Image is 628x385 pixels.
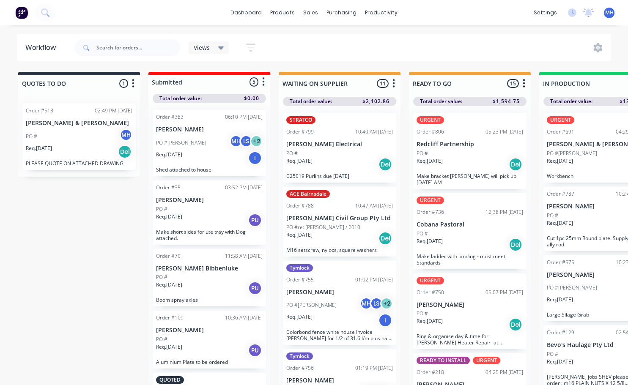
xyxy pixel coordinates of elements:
[417,230,428,238] p: PO #
[361,6,402,19] div: productivity
[159,95,202,102] span: Total order value:
[156,126,263,133] p: [PERSON_NAME]
[156,213,182,221] p: Req. [DATE]
[240,135,252,147] div: LS
[15,6,28,19] img: Factory
[156,336,167,343] p: PO #
[156,252,181,260] div: Order #70
[355,276,393,284] div: 01:02 PM [DATE]
[417,157,443,165] p: Req. [DATE]
[413,193,527,269] div: URGENTOrder #73612:38 PM [DATE]Cobana PastoralPO #Req.[DATE]DelMake ladder with landing - must me...
[529,6,561,19] div: settings
[417,150,428,157] p: PO #
[355,364,393,372] div: 01:19 PM [DATE]
[156,197,263,204] p: [PERSON_NAME]
[547,284,597,292] p: PO #[PERSON_NAME]
[286,231,313,239] p: Req. [DATE]
[230,135,242,147] div: MH
[286,364,314,372] div: Order #756
[417,221,523,228] p: Cobana Pastoral
[417,289,444,296] div: Order #750
[547,128,574,136] div: Order #691
[26,145,52,152] p: Req. [DATE]
[225,113,263,121] div: 06:10 PM [DATE]
[156,151,182,158] p: Req. [DATE]
[156,327,263,334] p: [PERSON_NAME]
[244,95,259,102] span: $0.00
[156,273,167,281] p: PO #
[485,289,523,296] div: 05:07 PM [DATE]
[286,352,313,360] div: Tymlock
[156,376,184,384] div: QUOTED
[485,128,523,136] div: 05:23 PM [DATE]
[417,253,523,266] p: Make ladder with landing - must meet Standards
[286,313,313,321] p: Req. [DATE]
[290,98,332,105] span: Total order value:
[226,6,266,19] a: dashboard
[26,107,53,115] div: Order #513
[360,297,373,310] div: MH
[156,281,182,289] p: Req. [DATE]
[286,289,393,296] p: [PERSON_NAME]
[286,141,393,148] p: [PERSON_NAME] Electrical
[370,297,383,310] div: LS
[550,98,592,105] span: Total order value:
[286,301,337,309] p: PO #[PERSON_NAME]
[26,160,132,167] p: PLEASE QUOTE ON ATTACHED DRAWING
[22,104,136,170] div: Order #51302:49 PM [DATE][PERSON_NAME] & [PERSON_NAME]PO #MHReq.[DATE]DelPLEASE QUOTE ON ATTACHED...
[25,43,60,53] div: Workflow
[355,202,393,210] div: 10:47 AM [DATE]
[156,113,184,121] div: Order #383
[283,187,396,257] div: ACE BairnsdaleOrder #78810:47 AM [DATE][PERSON_NAME] Civil Group Pty LtdPO #re: [PERSON_NAME] / 2...
[355,128,393,136] div: 10:40 AM [DATE]
[509,158,522,171] div: Del
[485,208,523,216] div: 12:38 PM [DATE]
[95,107,132,115] div: 02:49 PM [DATE]
[417,310,428,317] p: PO #
[547,296,573,303] p: Req. [DATE]
[547,358,573,366] p: Req. [DATE]
[286,190,330,198] div: ACE Bairnsdale
[26,133,37,140] p: PO #
[485,369,523,376] div: 04:25 PM [DATE]
[605,9,614,16] span: MH
[547,212,558,219] p: PO #
[417,208,444,216] div: Order #736
[283,113,396,183] div: STRATCOOrder #79910:40 AM [DATE][PERSON_NAME] ElectricalPO #Req.[DATE]DelC25019 Purlins due [DATE]
[417,116,444,124] div: URGENT
[378,232,392,245] div: Del
[156,167,263,173] p: Shed attached to house
[153,311,266,369] div: Order #10910:36 AM [DATE][PERSON_NAME]PO #Req.[DATE]PUAluminium Plate to be ordered
[283,261,396,345] div: TymlockOrder #75501:02 PM [DATE][PERSON_NAME]PO #[PERSON_NAME]MHLS+2Req.[DATE]IColorbond fence wh...
[417,369,444,376] div: Order #218
[156,314,184,322] div: Order #109
[380,297,393,310] div: + 2
[509,318,522,331] div: Del
[286,377,393,384] p: [PERSON_NAME]
[286,215,393,222] p: [PERSON_NAME] Civil Group Pty Ltd
[417,357,470,364] div: READY TO INSTALL
[286,224,360,231] p: PO #re: [PERSON_NAME] / 2010
[248,151,262,165] div: I
[547,219,573,227] p: Req. [DATE]
[96,39,180,56] input: Search for orders...
[286,173,393,179] p: C25019 Purlins due [DATE]
[547,350,558,358] p: PO #
[547,116,574,124] div: URGENT
[286,329,393,341] p: Colorbond fence white house Invoice [PERSON_NAME] for 1/2 of 31.6 l/m plus half of earthworks and...
[509,238,522,251] div: Del
[378,158,392,171] div: Del
[417,317,443,325] p: Req. [DATE]
[417,333,523,346] p: Ring & organise day & time for [PERSON_NAME] Heater Repair -at [STREET_ADDRESS]
[225,184,263,191] div: 03:52 PM [DATE]
[417,141,523,148] p: Redcliff Partnership
[547,150,597,157] p: PO #[PERSON_NAME]
[417,301,523,309] p: [PERSON_NAME]
[153,249,266,307] div: Order #7011:58 AM [DATE][PERSON_NAME] BibbenlukePO #Req.[DATE]PUBoom spray axles
[413,113,527,189] div: URGENTOrder #80605:23 PM [DATE]Redcliff PartnershipPO #Req.[DATE]DelMake bracket [PERSON_NAME] wi...
[153,180,266,245] div: Order #3503:52 PM [DATE][PERSON_NAME]PO #Req.[DATE]PUMake short sides for ute tray with Dog attac...
[417,128,444,136] div: Order #806
[286,150,298,157] p: PO #
[194,43,210,52] span: Views
[362,98,389,105] span: $2,102.86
